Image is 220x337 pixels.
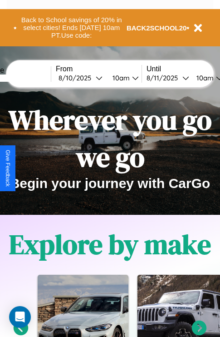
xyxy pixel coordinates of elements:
[17,14,127,42] button: Back to School savings of 20% in select cities! Ends [DATE] 10am PT.Use code:
[192,74,216,82] div: 10am
[9,306,31,328] div: Open Intercom Messenger
[56,65,142,73] label: From
[59,74,96,82] div: 8 / 10 / 2025
[56,73,105,83] button: 8/10/2025
[108,74,132,82] div: 10am
[127,24,187,32] b: BACK2SCHOOL20
[105,73,142,83] button: 10am
[9,226,211,263] h1: Explore by make
[147,74,182,82] div: 8 / 11 / 2025
[5,150,11,187] div: Give Feedback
